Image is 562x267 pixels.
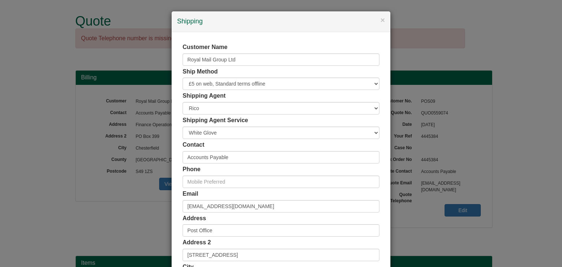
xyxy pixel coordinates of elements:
[381,16,385,24] button: ×
[183,116,248,125] label: Shipping Agent Service
[177,17,385,26] h4: Shipping
[183,43,228,52] label: Customer Name
[183,141,205,149] label: Contact
[183,238,211,247] label: Address 2
[183,68,218,76] label: Ship Method
[183,92,226,100] label: Shipping Agent
[183,165,201,174] label: Phone
[183,176,379,188] input: Mobile Preferred
[183,190,198,198] label: Email
[183,214,206,223] label: Address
